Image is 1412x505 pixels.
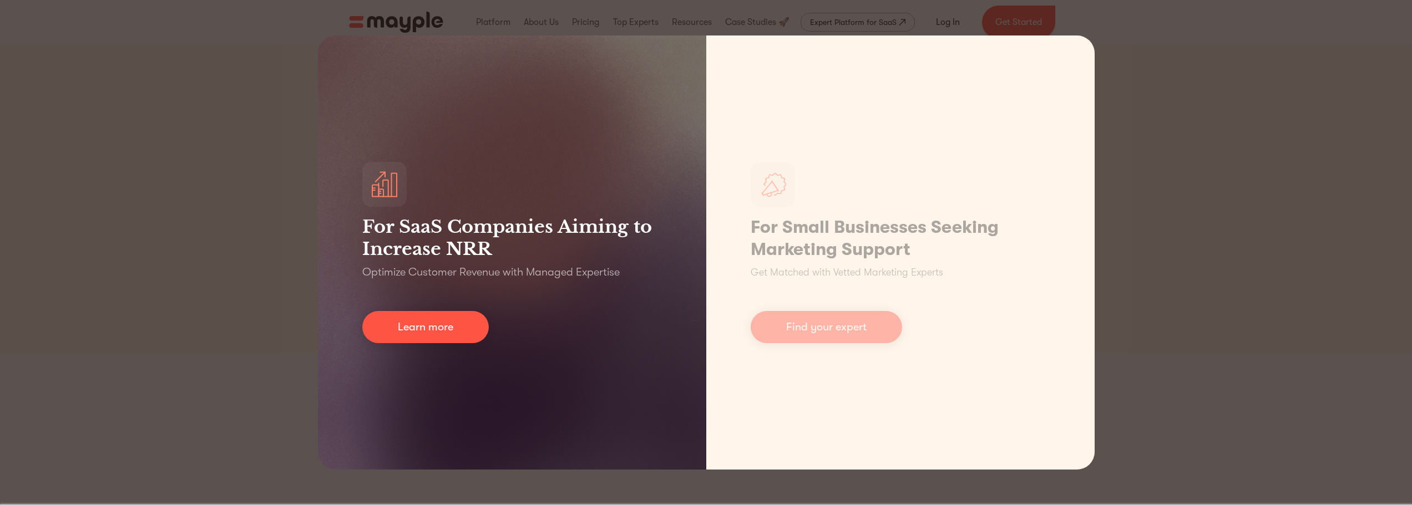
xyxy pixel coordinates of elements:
p: Get Matched with Vetted Marketing Experts [751,265,943,280]
h3: For SaaS Companies Aiming to Increase NRR [362,216,662,260]
h1: For Small Businesses Seeking Marketing Support [751,216,1050,261]
a: Learn more [362,311,489,343]
p: Optimize Customer Revenue with Managed Expertise [362,264,620,280]
a: Find your expert [751,311,902,343]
